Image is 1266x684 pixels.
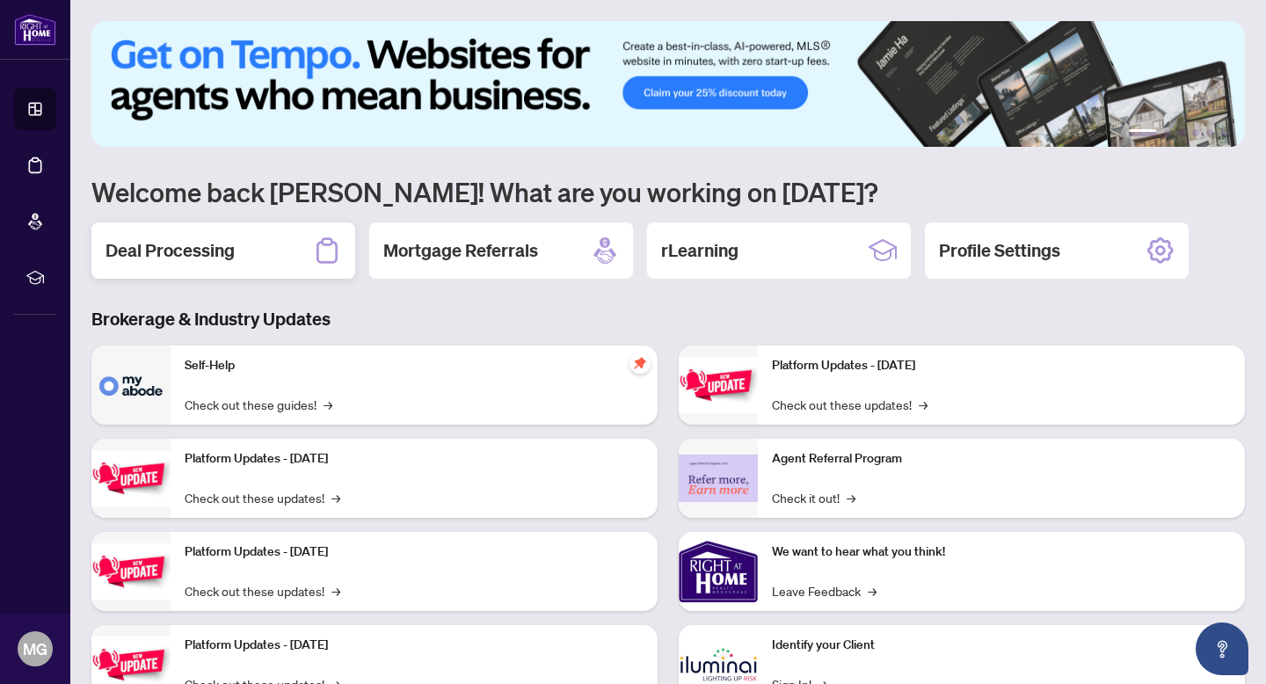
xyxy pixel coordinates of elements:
[91,21,1245,147] img: Slide 0
[185,581,340,600] a: Check out these updates!→
[185,542,644,562] p: Platform Updates - [DATE]
[105,238,235,263] h2: Deal Processing
[1178,129,1185,136] button: 3
[1206,129,1213,136] button: 5
[661,238,738,263] h2: rLearning
[847,488,855,507] span: →
[868,581,877,600] span: →
[331,581,340,600] span: →
[185,488,340,507] a: Check out these updates!→
[1192,129,1199,136] button: 4
[91,450,171,506] img: Platform Updates - September 16, 2025
[91,175,1245,208] h1: Welcome back [PERSON_NAME]! What are you working on [DATE]?
[185,449,644,469] p: Platform Updates - [DATE]
[185,636,644,655] p: Platform Updates - [DATE]
[772,449,1231,469] p: Agent Referral Program
[629,353,651,374] span: pushpin
[772,395,928,414] a: Check out these updates!→
[23,637,47,661] span: MG
[14,13,56,46] img: logo
[324,395,332,414] span: →
[772,542,1231,562] p: We want to hear what you think!
[1129,129,1157,136] button: 1
[331,488,340,507] span: →
[679,357,758,412] img: Platform Updates - June 23, 2025
[919,395,928,414] span: →
[772,636,1231,655] p: Identify your Client
[91,543,171,599] img: Platform Updates - July 21, 2025
[185,395,332,414] a: Check out these guides!→
[679,455,758,503] img: Agent Referral Program
[772,488,855,507] a: Check it out!→
[91,307,1245,331] h3: Brokerage & Industry Updates
[1164,129,1171,136] button: 2
[679,532,758,611] img: We want to hear what you think!
[939,238,1060,263] h2: Profile Settings
[772,581,877,600] a: Leave Feedback→
[91,346,171,425] img: Self-Help
[772,356,1231,375] p: Platform Updates - [DATE]
[185,356,644,375] p: Self-Help
[1196,622,1248,675] button: Open asap
[1220,129,1227,136] button: 6
[383,238,538,263] h2: Mortgage Referrals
